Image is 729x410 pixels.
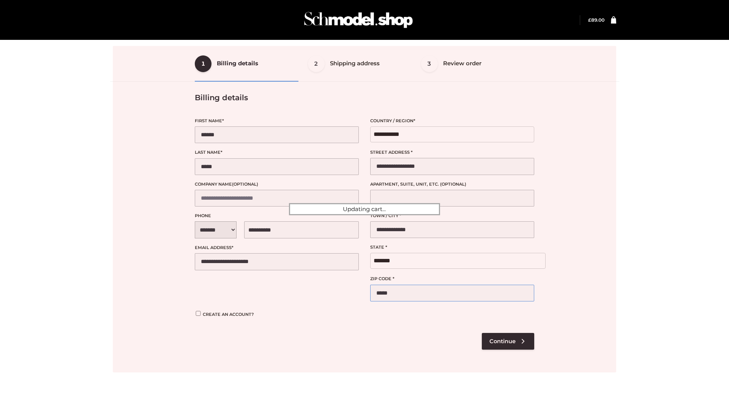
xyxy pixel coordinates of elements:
img: Schmodel Admin 964 [301,5,415,35]
bdi: 89.00 [588,17,604,23]
div: Updating cart... [289,203,440,215]
a: £89.00 [588,17,604,23]
span: £ [588,17,591,23]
